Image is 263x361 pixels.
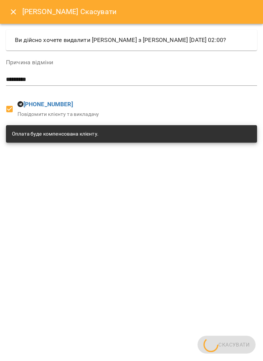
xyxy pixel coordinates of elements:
[22,6,254,17] h6: [PERSON_NAME] Скасувати
[12,127,99,141] div: Оплата буде компенсована клієнту.
[4,3,22,21] button: Close
[6,30,257,51] div: Ви дійсно хочете видалити [PERSON_NAME] з [PERSON_NAME] [DATE] 02:00?
[23,101,73,108] a: [PHONE_NUMBER]
[17,111,99,118] p: Повідомити клієнту та викладачу
[6,59,257,65] label: Причина відміни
